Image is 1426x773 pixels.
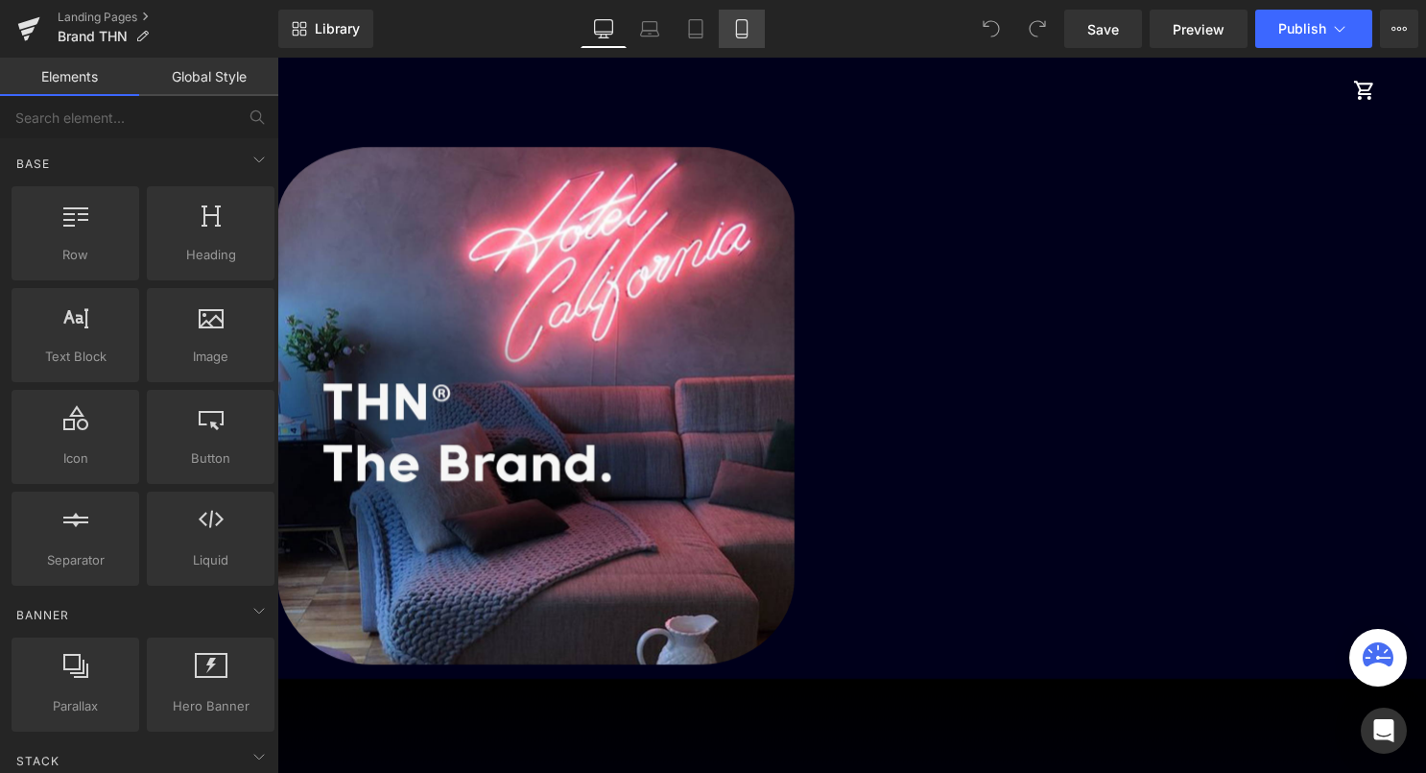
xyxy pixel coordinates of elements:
[627,10,673,48] a: Laptop
[1278,21,1326,36] span: Publish
[242,113,290,126] div: Mots-clés
[153,347,269,367] span: Image
[153,448,269,469] span: Button
[673,10,719,48] a: Tablet
[139,58,278,96] a: Global Style
[14,155,52,173] span: Base
[1150,10,1248,48] a: Preview
[1087,19,1119,39] span: Save
[1087,22,1110,45] span: shopping_cart
[1380,10,1418,48] button: More
[17,550,133,570] span: Separator
[101,113,148,126] div: Domaine
[581,10,627,48] a: Desktop
[58,10,278,25] a: Landing Pages
[31,50,46,65] img: website_grey.svg
[17,448,133,469] span: Icon
[153,696,269,716] span: Hero Banner
[153,245,269,265] span: Heading
[1173,19,1224,39] span: Preview
[221,111,236,127] img: tab_keywords_by_traffic_grey.svg
[17,347,133,367] span: Text Block
[278,10,373,48] a: New Library
[31,31,46,46] img: logo_orange.svg
[719,10,765,48] a: Mobile
[14,606,71,624] span: Banner
[80,111,95,127] img: tab_domain_overview_orange.svg
[50,50,217,65] div: Domaine: [DOMAIN_NAME]
[153,550,269,570] span: Liquid
[1018,10,1057,48] button: Redo
[972,10,1010,48] button: Undo
[1080,14,1118,53] a: Panier
[54,31,94,46] div: v 4.0.25
[17,245,133,265] span: Row
[315,20,360,37] span: Library
[17,696,133,716] span: Parallax
[1255,10,1372,48] button: Publish
[1361,708,1407,754] div: Open Intercom Messenger
[58,29,128,44] span: Brand THN
[14,752,61,770] span: Stack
